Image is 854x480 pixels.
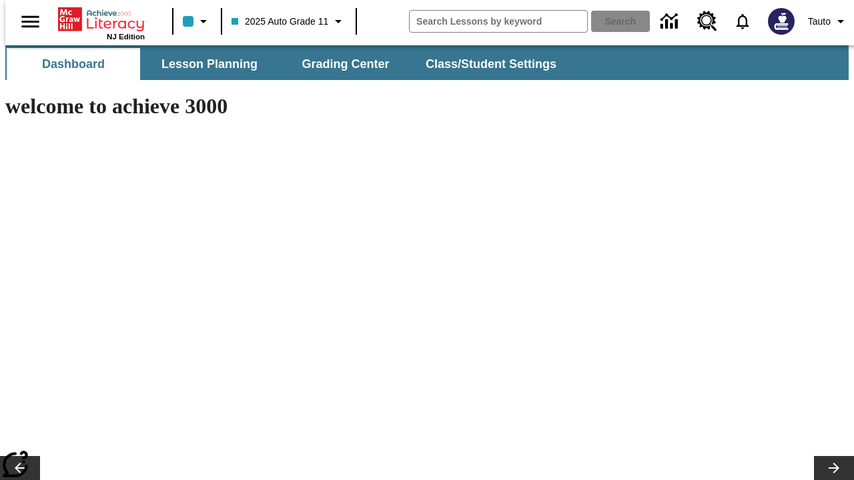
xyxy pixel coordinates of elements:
span: Class/Student Settings [426,57,556,72]
input: search field [410,11,587,32]
div: SubNavbar [5,48,568,80]
span: 2025 Auto Grade 11 [232,15,328,29]
button: Lesson Planning [143,48,276,80]
button: Class: 2025 Auto Grade 11, Select your class [226,9,352,33]
button: Open side menu [11,2,50,41]
a: Resource Center, Will open in new tab [689,3,725,39]
button: Grading Center [279,48,412,80]
div: SubNavbar [5,45,849,80]
span: Lesson Planning [161,57,258,72]
h1: welcome to achieve 3000 [5,94,582,119]
button: Select a new avatar [760,4,803,39]
div: Home [58,5,145,41]
button: Profile/Settings [803,9,854,33]
span: Tauto [808,15,831,29]
button: Class color is light blue. Change class color [177,9,217,33]
span: NJ Edition [107,33,145,41]
a: Notifications [725,4,760,39]
button: Class/Student Settings [415,48,567,80]
span: Dashboard [42,57,105,72]
img: Avatar [768,8,795,35]
button: Lesson carousel, Next [814,456,854,480]
span: Grading Center [302,57,389,72]
a: Data Center [653,3,689,40]
button: Dashboard [7,48,140,80]
a: Home [58,6,145,33]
